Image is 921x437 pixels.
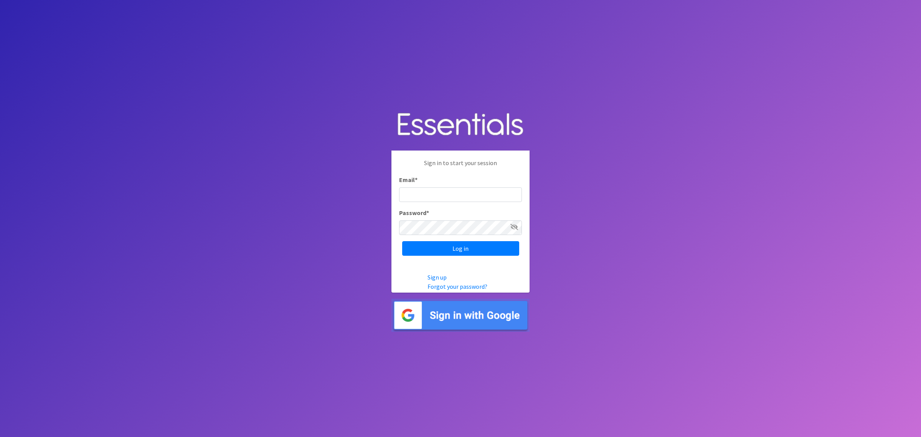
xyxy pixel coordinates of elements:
img: Sign in with Google [391,299,530,332]
input: Log in [402,241,519,256]
img: Human Essentials [391,105,530,145]
p: Sign in to start your session [399,158,522,175]
a: Forgot your password? [427,283,487,290]
label: Email [399,175,418,184]
abbr: required [415,176,418,184]
label: Password [399,208,429,217]
abbr: required [426,209,429,217]
a: Sign up [427,273,447,281]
